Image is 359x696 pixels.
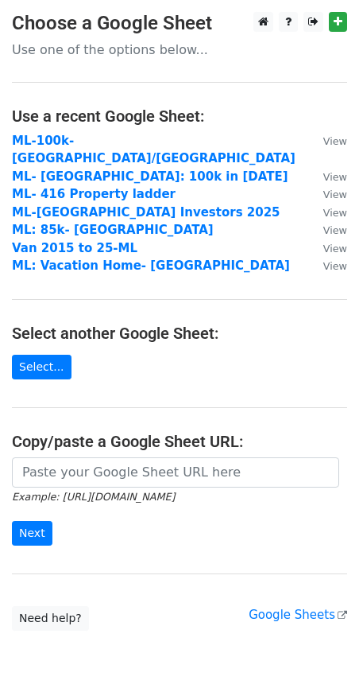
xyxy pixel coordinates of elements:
[307,223,347,237] a: View
[12,107,347,126] h4: Use a recent Google Sheet:
[12,169,288,184] a: ML- [GEOGRAPHIC_DATA]: 100k in [DATE]
[12,187,176,201] a: ML- 416 Property ladder
[307,134,347,148] a: View
[323,224,347,236] small: View
[323,243,347,255] small: View
[249,608,347,622] a: Google Sheets
[323,135,347,147] small: View
[12,432,347,451] h4: Copy/paste a Google Sheet URL:
[12,41,347,58] p: Use one of the options below...
[12,324,347,343] h4: Select another Google Sheet:
[323,189,347,200] small: View
[323,171,347,183] small: View
[12,457,339,488] input: Paste your Google Sheet URL here
[12,12,347,35] h3: Choose a Google Sheet
[12,355,71,379] a: Select...
[12,521,52,546] input: Next
[12,223,214,237] a: ML: 85k- [GEOGRAPHIC_DATA]
[307,169,347,184] a: View
[12,491,175,503] small: Example: [URL][DOMAIN_NAME]
[307,241,347,255] a: View
[12,259,290,273] a: ML: Vacation Home- [GEOGRAPHIC_DATA]
[12,134,295,166] a: ML-100k-[GEOGRAPHIC_DATA]/[GEOGRAPHIC_DATA]
[12,241,137,255] a: Van 2015 to 25-ML
[12,606,89,631] a: Need help?
[12,205,280,220] a: ML-[GEOGRAPHIC_DATA] Investors 2025
[307,205,347,220] a: View
[307,187,347,201] a: View
[307,259,347,273] a: View
[323,260,347,272] small: View
[323,207,347,219] small: View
